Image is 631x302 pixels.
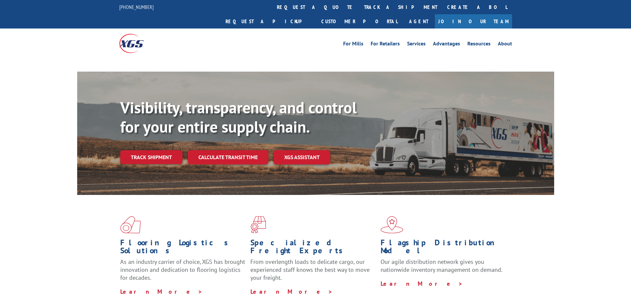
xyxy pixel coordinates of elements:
[433,41,460,48] a: Advantages
[402,14,435,29] a: Agent
[381,216,403,233] img: xgs-icon-flagship-distribution-model-red
[381,258,502,273] span: Our agile distribution network gives you nationwide inventory management on demand.
[316,14,402,29] a: Customer Portal
[119,4,154,10] a: [PHONE_NUMBER]
[498,41,512,48] a: About
[381,239,506,258] h1: Flagship Distribution Model
[221,14,316,29] a: Request a pickup
[274,150,330,164] a: XGS ASSISTANT
[407,41,426,48] a: Services
[343,41,363,48] a: For Mills
[371,41,400,48] a: For Retailers
[381,280,463,287] a: Learn More >
[120,216,141,233] img: xgs-icon-total-supply-chain-intelligence-red
[250,216,266,233] img: xgs-icon-focused-on-flooring-red
[120,239,245,258] h1: Flooring Logistics Solutions
[120,150,183,164] a: Track shipment
[435,14,512,29] a: Join Our Team
[250,239,376,258] h1: Specialized Freight Experts
[120,97,357,137] b: Visibility, transparency, and control for your entire supply chain.
[250,288,333,295] a: Learn More >
[188,150,268,164] a: Calculate transit time
[120,258,245,281] span: As an industry carrier of choice, XGS has brought innovation and dedication to flooring logistics...
[467,41,491,48] a: Resources
[250,258,376,287] p: From overlength loads to delicate cargo, our experienced staff knows the best way to move your fr...
[120,288,203,295] a: Learn More >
